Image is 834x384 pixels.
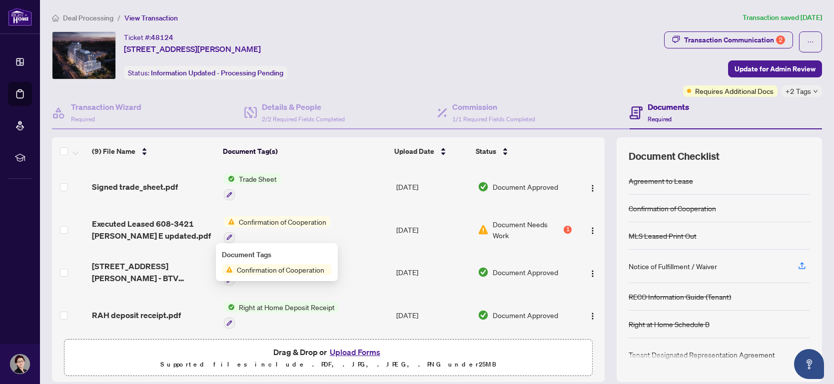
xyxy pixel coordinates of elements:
[392,165,474,208] td: [DATE]
[392,294,474,337] td: [DATE]
[392,251,474,294] td: [DATE]
[262,115,345,123] span: 2/2 Required Fields Completed
[92,181,178,193] span: Signed trade_sheet.pdf
[71,115,95,123] span: Required
[8,7,32,26] img: logo
[629,175,693,186] div: Agreement to Lease
[224,173,235,184] img: Status Icon
[478,310,489,321] img: Document Status
[10,355,29,374] img: Profile Icon
[327,346,383,359] button: Upload Forms
[472,137,573,165] th: Status
[124,43,261,55] span: [STREET_ADDRESS][PERSON_NAME]
[151,33,173,42] span: 48124
[629,203,716,214] div: Confirmation of Cooperation
[695,85,774,96] span: Requires Additional Docs
[63,13,113,22] span: Deal Processing
[224,216,235,227] img: Status Icon
[222,249,332,260] div: Document Tags
[684,32,785,48] div: Transaction Communication
[124,66,287,79] div: Status:
[117,12,120,23] li: /
[786,85,811,97] span: +2 Tags
[735,61,816,77] span: Update for Admin Review
[224,216,330,243] button: Status IconConfirmation of Cooperation
[564,226,572,234] div: 1
[92,146,135,157] span: (9) File Name
[224,302,235,313] img: Status Icon
[629,319,710,330] div: Right at Home Schedule B
[629,261,717,272] div: Notice of Fulfillment / Waiver
[629,149,720,163] span: Document Checklist
[585,264,601,280] button: Logo
[88,137,219,165] th: (9) File Name
[390,137,472,165] th: Upload Date
[664,31,793,48] button: Transaction Communication2
[233,264,328,275] span: Confirmation of Cooperation
[493,181,558,192] span: Document Approved
[585,307,601,323] button: Logo
[794,349,824,379] button: Open asap
[452,101,535,113] h4: Commission
[629,349,775,360] div: Tenant Designated Representation Agreement
[151,68,283,77] span: Information Updated - Processing Pending
[70,359,586,371] p: Supported files include .PDF, .JPG, .JPEG, .PNG under 25 MB
[589,270,597,278] img: Logo
[124,13,178,22] span: View Transaction
[452,115,535,123] span: 1/1 Required Fields Completed
[589,227,597,235] img: Logo
[629,291,731,302] div: RECO Information Guide (Tenant)
[776,35,785,44] div: 2
[493,267,558,278] span: Document Approved
[585,222,601,238] button: Logo
[71,101,141,113] h4: Transaction Wizard
[92,218,216,242] span: Executed Leased 608-3421 [PERSON_NAME] E updated.pdf
[648,115,672,123] span: Required
[224,302,339,329] button: Status IconRight at Home Deposit Receipt
[92,309,181,321] span: RAH deposit receipt.pdf
[224,173,281,200] button: Status IconTrade Sheet
[478,224,489,235] img: Document Status
[64,340,592,377] span: Drag & Drop orUpload FormsSupported files include .PDF, .JPG, .JPEG, .PNG under25MB
[589,312,597,320] img: Logo
[273,346,383,359] span: Drag & Drop or
[648,101,689,113] h4: Documents
[585,179,601,195] button: Logo
[92,260,216,284] span: [STREET_ADDRESS][PERSON_NAME] - BTV Letter.pdf
[807,38,814,45] span: ellipsis
[235,173,281,184] span: Trade Sheet
[493,310,558,321] span: Document Approved
[493,219,562,241] span: Document Needs Work
[222,264,233,275] img: Status Icon
[52,32,115,79] img: IMG-E12252519_1.jpg
[394,146,434,157] span: Upload Date
[478,181,489,192] img: Document Status
[478,267,489,278] img: Document Status
[219,137,390,165] th: Document Tag(s)
[52,14,59,21] span: home
[262,101,345,113] h4: Details & People
[813,89,818,94] span: down
[476,146,496,157] span: Status
[629,230,697,241] div: MLS Leased Print Out
[743,12,822,23] article: Transaction saved [DATE]
[728,60,822,77] button: Update for Admin Review
[392,208,474,251] td: [DATE]
[589,184,597,192] img: Logo
[235,216,330,227] span: Confirmation of Cooperation
[124,31,173,43] div: Ticket #:
[235,302,339,313] span: Right at Home Deposit Receipt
